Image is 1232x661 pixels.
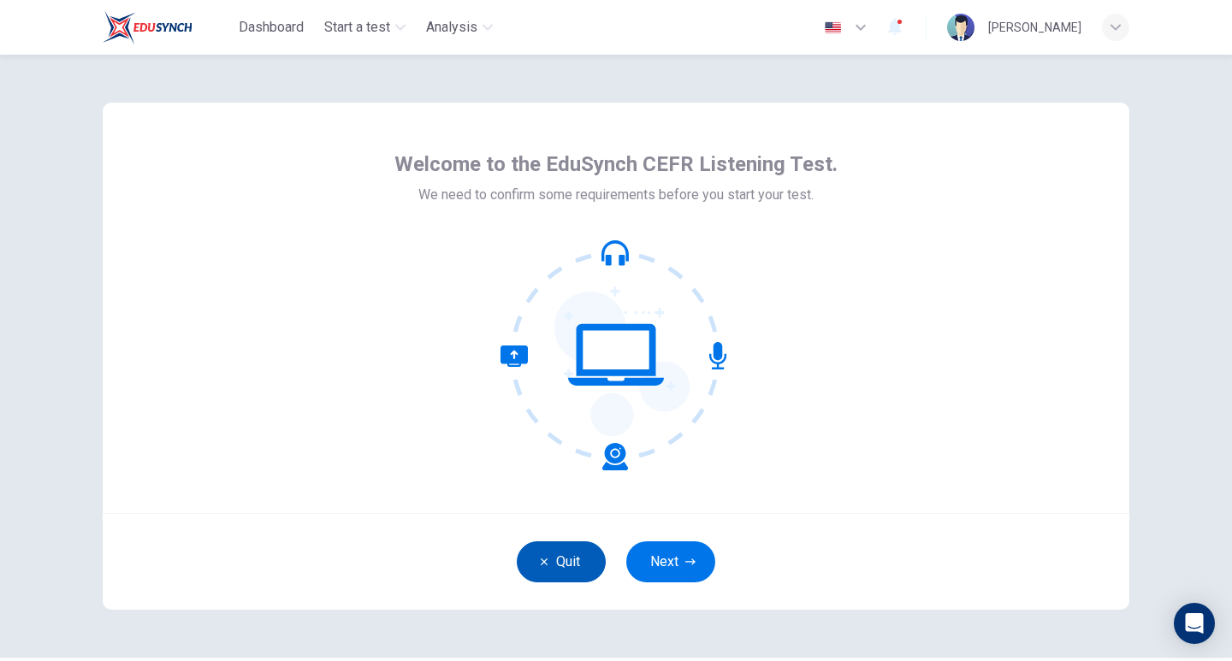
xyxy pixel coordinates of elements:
span: Dashboard [239,17,304,38]
button: Dashboard [232,12,311,43]
span: Analysis [426,17,477,38]
span: Start a test [324,17,390,38]
img: Profile picture [947,14,974,41]
div: Open Intercom Messenger [1174,603,1215,644]
img: EduSynch logo [103,10,192,44]
div: [PERSON_NAME] [988,17,1081,38]
button: Start a test [317,12,412,43]
button: Analysis [419,12,500,43]
button: Quit [517,541,606,582]
a: EduSynch logo [103,10,232,44]
span: We need to confirm some requirements before you start your test. [418,185,814,205]
button: Next [626,541,715,582]
img: en [822,21,844,34]
span: Welcome to the EduSynch CEFR Listening Test. [394,150,838,178]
